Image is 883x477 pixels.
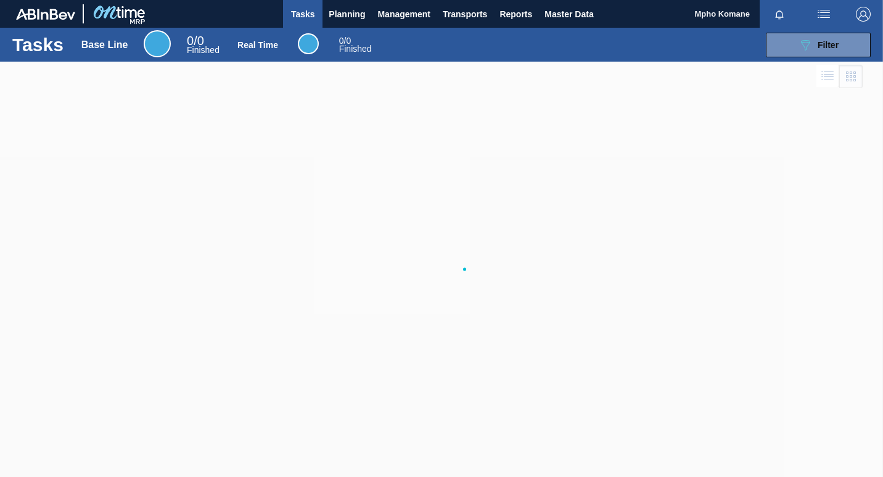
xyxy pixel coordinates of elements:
[81,39,128,51] div: Base Line
[766,33,871,57] button: Filter
[289,7,316,22] span: Tasks
[544,7,593,22] span: Master Data
[443,7,487,22] span: Transports
[187,34,194,47] span: 0
[377,7,430,22] span: Management
[339,36,344,46] span: 0
[187,36,220,54] div: Base Line
[339,37,372,53] div: Real Time
[329,7,365,22] span: Planning
[339,44,372,54] span: Finished
[816,7,831,22] img: userActions
[298,33,319,54] div: Real Time
[856,7,871,22] img: Logout
[144,30,171,57] div: Base Line
[12,38,64,52] h1: Tasks
[499,7,532,22] span: Reports
[339,36,351,46] span: / 0
[760,6,799,23] button: Notifications
[237,40,278,50] div: Real Time
[187,34,204,47] span: / 0
[187,45,220,55] span: Finished
[818,40,839,50] span: Filter
[16,9,75,20] img: TNhmsLtSVTkK8tSr43FrP2fwEKptu5GPRR3wAAAABJRU5ErkJggg==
